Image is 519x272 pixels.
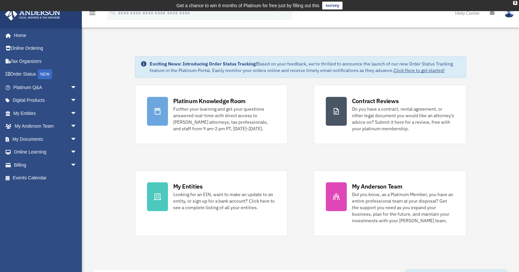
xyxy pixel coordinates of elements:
[5,68,87,81] a: Order StatusNEW
[5,133,87,146] a: My Documentsarrow_drop_down
[352,182,402,190] div: My Anderson Team
[70,81,83,94] span: arrow_drop_down
[5,42,87,55] a: Online Ordering
[5,29,83,42] a: Home
[322,2,343,9] a: survey
[5,120,87,133] a: My Anderson Teamarrow_drop_down
[5,55,87,68] a: Tax Organizers
[88,9,96,17] i: menu
[173,97,246,105] div: Platinum Knowledge Room
[352,106,454,132] div: Do you have a contract, rental agreement, or other legal document you would like an attorney's ad...
[352,97,399,105] div: Contract Reviews
[504,8,514,18] img: User Pic
[135,85,287,144] a: Platinum Knowledge Room Further your learning and get your questions answered real-time with dire...
[314,85,466,144] a: Contract Reviews Do you have a contract, rental agreement, or other legal document you would like...
[5,158,87,172] a: Billingarrow_drop_down
[70,120,83,133] span: arrow_drop_down
[70,158,83,172] span: arrow_drop_down
[5,107,87,120] a: My Entitiesarrow_drop_down
[70,146,83,159] span: arrow_drop_down
[173,182,203,190] div: My Entities
[88,11,96,17] a: menu
[150,61,461,74] div: Based on your feedback, we're thrilled to announce the launch of our new Order Status Tracking fe...
[5,94,87,107] a: Digital Productsarrow_drop_down
[5,172,87,185] a: Events Calendar
[70,107,83,120] span: arrow_drop_down
[513,1,517,5] div: close
[314,170,466,236] a: My Anderson Team Did you know, as a Platinum Member, you have an entire professional team at your...
[135,170,287,236] a: My Entities Looking for an EIN, want to make an update to an entity, or sign up for a bank accoun...
[5,146,87,159] a: Online Learningarrow_drop_down
[38,69,52,79] div: NEW
[176,2,320,9] div: Get a chance to win 6 months of Platinum for free just by filling out this
[173,191,275,211] div: Looking for an EIN, want to make an update to an entity, or sign up for a bank account? Click her...
[150,61,257,67] strong: Exciting News: Introducing Order Status Tracking!
[70,94,83,107] span: arrow_drop_down
[352,191,454,224] div: Did you know, as a Platinum Member, you have an entire professional team at your disposal? Get th...
[70,133,83,146] span: arrow_drop_down
[5,81,87,94] a: Platinum Q&Aarrow_drop_down
[3,8,62,21] img: Anderson Advisors Platinum Portal
[394,67,445,73] a: Click Here to get started!
[173,106,275,132] div: Further your learning and get your questions answered real-time with direct access to [PERSON_NAM...
[109,9,117,16] i: search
